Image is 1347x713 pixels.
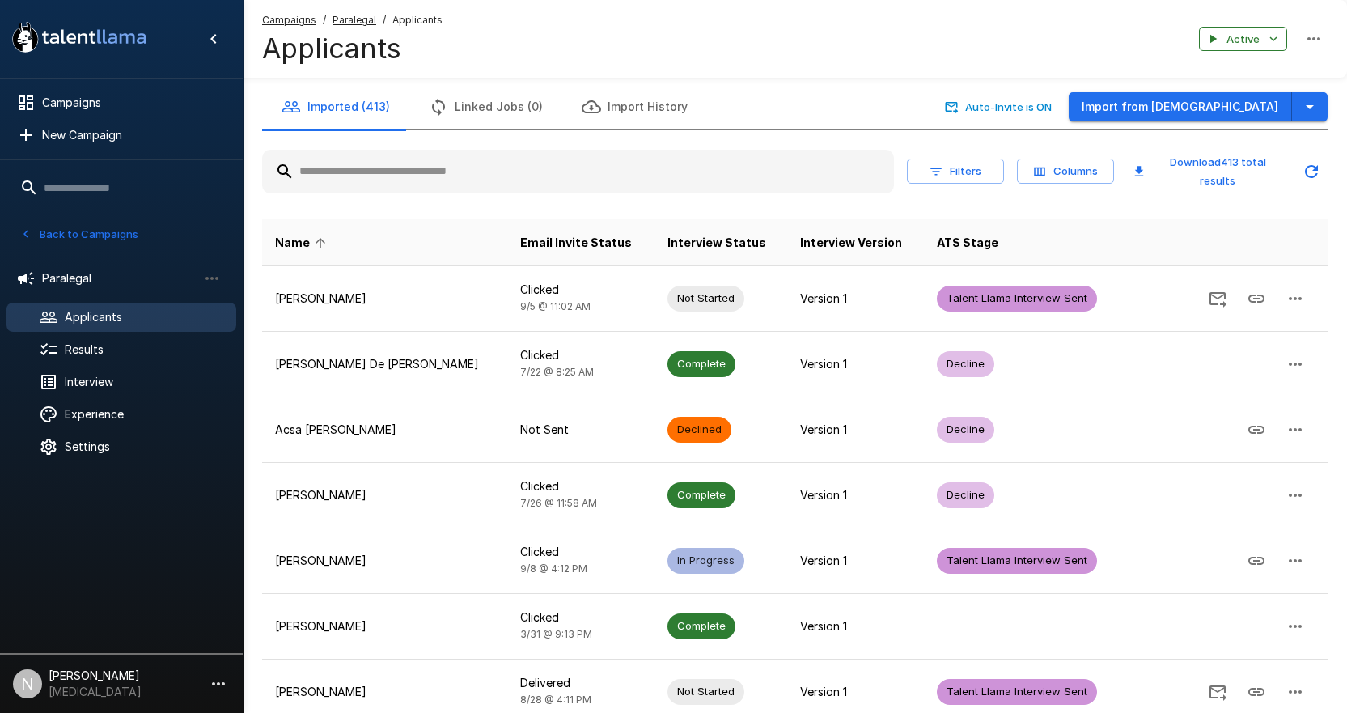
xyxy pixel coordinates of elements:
[937,291,1097,306] span: Talent Llama Interview Sent
[409,84,562,129] button: Linked Jobs (0)
[937,487,994,503] span: Decline
[800,618,911,634] p: Version 1
[520,282,642,298] p: Clicked
[1127,150,1289,193] button: Download413 total results
[800,233,902,253] span: Interview Version
[275,618,494,634] p: [PERSON_NAME]
[520,497,597,509] span: 7/26 @ 11:58 AM
[275,356,494,372] p: [PERSON_NAME] De [PERSON_NAME]
[667,291,744,306] span: Not Started
[667,487,735,503] span: Complete
[1198,291,1237,304] span: Send Invitation
[907,159,1004,184] button: Filters
[275,553,494,569] p: [PERSON_NAME]
[383,12,386,28] span: /
[800,422,911,438] p: Version 1
[520,628,592,640] span: 3/31 @ 9:13 PM
[1237,291,1276,304] span: Copy Interview Link
[520,233,632,253] span: Email Invite Status
[800,291,911,307] p: Version 1
[275,422,494,438] p: Acsa [PERSON_NAME]
[520,675,642,691] p: Delivered
[667,422,731,437] span: Declined
[333,14,376,26] u: Paralegal
[520,478,642,494] p: Clicked
[1199,27,1287,52] button: Active
[520,347,642,363] p: Clicked
[1198,684,1237,698] span: Send Invitation
[520,300,591,312] span: 9/5 @ 11:02 AM
[275,291,494,307] p: [PERSON_NAME]
[520,366,594,378] span: 7/22 @ 8:25 AM
[562,84,707,129] button: Import History
[1237,684,1276,698] span: Copy Interview Link
[937,553,1097,568] span: Talent Llama Interview Sent
[667,233,766,253] span: Interview Status
[262,84,409,129] button: Imported (413)
[937,422,994,437] span: Decline
[1017,159,1114,184] button: Columns
[800,684,911,700] p: Version 1
[275,487,494,503] p: [PERSON_NAME]
[520,694,591,706] span: 8/28 @ 4:11 PM
[667,684,744,699] span: Not Started
[520,422,642,438] p: Not Sent
[800,487,911,503] p: Version 1
[937,233,998,253] span: ATS Stage
[937,356,994,371] span: Decline
[1237,422,1276,435] span: Copy Interview Link
[937,684,1097,699] span: Talent Llama Interview Sent
[667,618,735,634] span: Complete
[800,356,911,372] p: Version 1
[275,233,331,253] span: Name
[942,95,1056,120] button: Auto-Invite is ON
[275,684,494,700] p: [PERSON_NAME]
[520,562,587,575] span: 9/8 @ 4:12 PM
[667,356,735,371] span: Complete
[1295,155,1328,188] button: Updated Today - 3:27 PM
[262,32,443,66] h4: Applicants
[800,553,911,569] p: Version 1
[392,12,443,28] span: Applicants
[1069,92,1292,122] button: Import from [DEMOGRAPHIC_DATA]
[1237,553,1276,567] span: Copy Interview Link
[262,14,316,26] u: Campaigns
[520,609,642,626] p: Clicked
[520,544,642,560] p: Clicked
[667,553,744,568] span: In Progress
[323,12,326,28] span: /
